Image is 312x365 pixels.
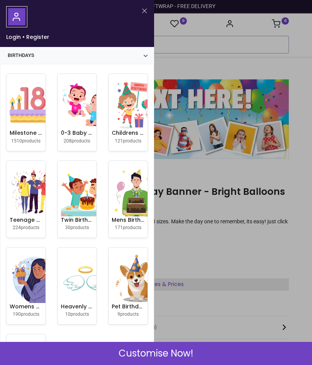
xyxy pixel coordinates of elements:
[22,33,25,41] span: •
[13,225,39,230] small: products
[6,33,49,41] a: Login•Register
[10,303,42,311] h6: Womens Birthday
[61,216,94,224] h6: Twin Birthday
[61,303,94,311] h6: Heavenly Birthday
[115,225,141,230] small: products
[8,52,34,58] span: Birthdays
[112,303,144,311] h6: Pet Birthday
[11,138,40,144] small: products
[61,254,110,303] img: image
[61,129,94,137] h6: 0-3 Baby & Toddler Birthday
[65,225,70,230] span: 30
[61,167,110,216] img: image
[10,167,59,216] img: image
[112,129,144,137] h6: Childrens Birthday
[109,74,148,151] a: Childrens Birthday 121products
[7,161,45,238] a: Teenage Birthday 224products
[58,161,97,238] a: Twin Birthday 30products
[119,347,193,360] span: Customise Now!
[112,216,144,224] h6: Mens Birthday
[112,254,161,303] img: image
[13,311,21,317] span: 190
[65,225,89,230] small: products
[10,80,59,129] img: image
[7,248,45,324] a: Womens Birthday 190products
[112,80,161,129] img: image
[112,167,161,216] img: image
[141,6,148,16] button: Close
[64,138,72,144] span: 208
[58,248,97,324] a: Heavenly Birthday 10products
[115,138,141,144] small: products
[58,74,97,151] a: 0-3 Baby & Toddler Birthday 208products
[61,80,110,129] img: image
[7,74,45,151] a: Milestone Birthday 1510products
[64,138,90,144] small: products
[109,248,148,324] a: Pet Birthday 9products
[117,311,139,317] small: products
[117,311,120,317] span: 9
[10,254,59,303] img: image
[13,311,39,317] small: products
[13,225,21,230] span: 224
[11,138,22,144] span: 1510
[115,138,123,144] span: 121
[10,129,42,137] h6: Milestone Birthday
[115,225,123,230] span: 171
[109,161,148,238] a: Mens Birthday 171products
[10,216,42,224] h6: Teenage Birthday
[65,311,70,317] span: 10
[65,311,89,317] small: products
